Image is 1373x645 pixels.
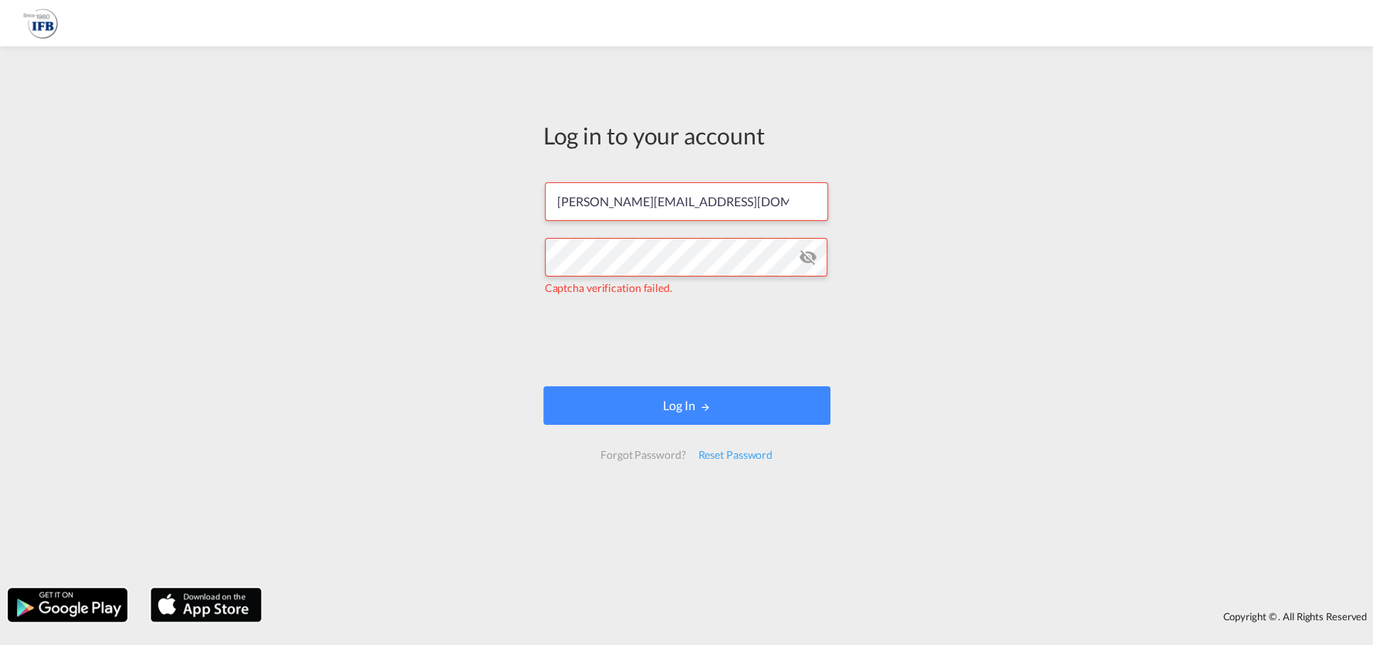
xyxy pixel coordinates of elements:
input: Enter email/phone number [545,182,828,221]
span: Captcha verification failed. [545,281,672,294]
div: Reset Password [692,441,779,469]
div: Log in to your account [543,119,830,151]
md-icon: icon-eye-off [798,248,817,266]
img: google.png [6,586,129,623]
div: Copyright © . All Rights Reserved [269,603,1373,630]
img: apple.png [149,586,263,623]
button: LOGIN [543,386,830,425]
img: b628ab10256c11eeb52753acbc15d091.png [23,6,58,41]
div: Forgot Password? [594,441,692,469]
iframe: reCAPTCHA [570,311,804,371]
